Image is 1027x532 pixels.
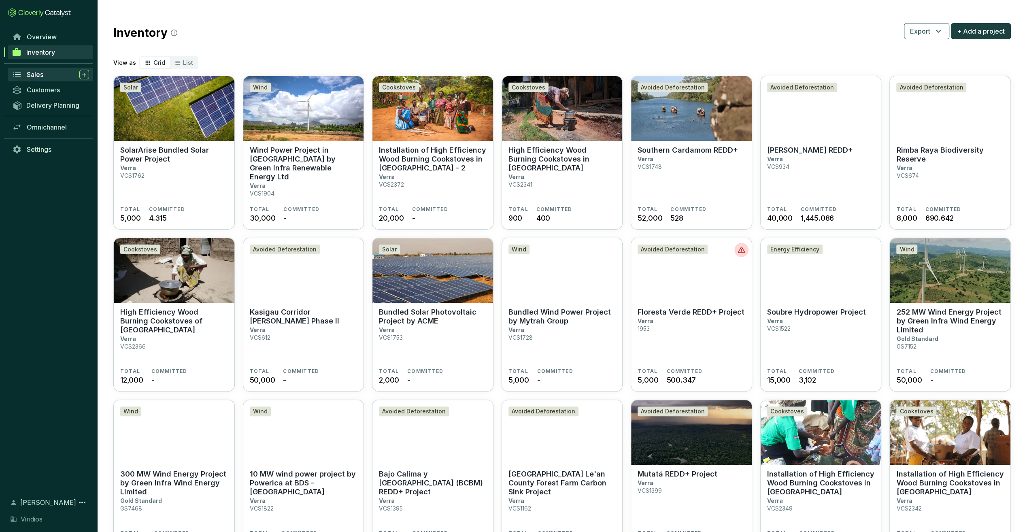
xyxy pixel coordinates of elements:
[638,308,744,317] p: Floresta Verde REDD+ Project
[638,317,653,324] p: Verra
[120,308,228,334] p: High Efficiency Wood Burning Cookstoves of [GEOGRAPHIC_DATA]
[243,76,364,230] a: Wind Power Project in Tamil Nadu by Green Infra Renewable Energy LtdWindWind Power Project in [GE...
[243,238,364,303] img: Kasigau Corridor REDD Phase II
[20,498,76,507] span: [PERSON_NAME]
[508,146,616,172] p: High Efficiency Wood Burning Cookstoves in [GEOGRAPHIC_DATA]
[638,163,662,170] p: VCS1748
[638,479,653,486] p: Verra
[26,48,55,56] span: Inventory
[666,375,696,385] span: 500.347
[379,406,449,416] div: Avoided Deforestation
[113,76,235,230] a: SolarArise Bundled Solar Power ProjectSolarSolarArise Bundled Solar Power ProjectVerraVCS1762TOTA...
[537,368,573,375] span: COMMITTED
[896,368,916,375] span: TOTAL
[638,325,650,332] p: 1953
[502,238,623,392] a: Bundled Wind Power Project by Mytrah GroupWindBundled Wind Power Project by Mytrah GroupVerraVCS1...
[508,245,529,254] div: Wind
[183,59,193,66] span: List
[767,206,787,213] span: TOTAL
[120,172,145,179] p: VCS1762
[896,343,916,350] p: GS7152
[896,245,917,254] div: Wind
[638,470,717,479] p: Mutatá REDD+ Project
[250,206,270,213] span: TOTAL
[638,368,657,375] span: TOTAL
[27,86,60,94] span: Customers
[889,76,1011,230] a: Rimba Raya Biodiversity ReserveAvoided DeforestationRimba Raya Biodiversity ReserveVerraVCS674TOT...
[250,497,266,504] p: Verra
[638,146,738,155] p: Southern Cardamom REDD+
[767,406,807,416] div: Cookstoves
[250,470,357,496] p: 10 MW wind power project by Powerica at BDS - [GEOGRAPHIC_DATA]
[767,375,791,385] span: 15,000
[508,375,529,385] span: 5,000
[508,470,616,496] p: [GEOGRAPHIC_DATA] Le'an County Forest Farm Carbon Sink Project
[8,143,93,156] a: Settings
[930,375,933,385] span: -
[631,76,752,141] img: Southern Cardamom REDD+
[767,317,783,324] p: Verra
[767,308,866,317] p: Soubre Hydropower Project
[379,146,487,172] p: Installation of High Efficiency Wood Burning Cookstoves in [GEOGRAPHIC_DATA] - 2
[250,182,266,189] p: Verra
[890,76,1010,141] img: Rimba Raya Biodiversity Reserve
[114,400,234,465] img: 300 MW Wind Energy Project by Green Infra Wind Energy Limited
[250,308,357,326] p: Kasigau Corridor [PERSON_NAME] Phase II
[120,368,140,375] span: TOTAL
[638,83,708,92] div: Avoided Deforestation
[379,334,403,341] p: VCS1753
[379,173,395,180] p: Verra
[896,335,938,342] p: Gold Standard
[502,76,623,230] a: High Efficiency Wood Burning Cookstoves in ZimbabweCookstovesHigh Efficiency Wood Burning Cooksto...
[139,56,198,69] div: segmented control
[283,368,319,375] span: COMMITTED
[379,213,404,223] span: 20,000
[799,368,835,375] span: COMMITTED
[250,368,270,375] span: TOTAL
[536,213,550,223] span: 400
[412,206,448,213] span: COMMITTED
[243,238,364,392] a: Kasigau Corridor REDD Phase IIAvoided DeforestationKasigau Corridor [PERSON_NAME] Phase IIVerraVC...
[638,406,708,416] div: Avoided Deforestation
[379,375,399,385] span: 2,000
[379,83,419,92] div: Cookstoves
[21,514,43,524] span: Viridios
[896,206,916,213] span: TOTAL
[27,70,43,79] span: Sales
[930,368,966,375] span: COMMITTED
[120,343,146,350] p: VCS2366
[407,375,410,385] span: -
[379,245,400,254] div: Solar
[502,400,623,465] img: Jiangxi Province Le'an County Forest Farm Carbon Sink Project
[896,83,966,92] div: Avoided Deforestation
[957,26,1005,36] span: + Add a project
[508,173,524,180] p: Verra
[925,213,953,223] span: 690.642
[896,213,917,223] span: 8,000
[670,206,706,213] span: COMMITTED
[896,164,912,171] p: Verra
[250,83,271,92] div: Wind
[120,406,141,416] div: Wind
[508,497,524,504] p: Verra
[8,98,93,112] a: Delivery Planning
[113,238,235,392] a: High Efficiency Wood Burning Cookstoves of TanzaniaCookstovesHigh Efficiency Wood Burning Cooksto...
[910,26,930,36] span: Export
[379,368,399,375] span: TOTAL
[120,245,160,254] div: Cookstoves
[412,213,415,223] span: -
[283,206,319,213] span: COMMITTED
[151,375,155,385] span: -
[767,83,837,92] div: Avoided Deforestation
[767,155,783,162] p: Verra
[379,505,403,512] p: VCS1395
[120,213,141,223] span: 5,000
[536,206,572,213] span: COMMITTED
[638,487,662,494] p: VCS1399
[8,30,93,44] a: Overview
[896,146,1004,164] p: Rimba Raya Biodiversity Reserve
[508,406,578,416] div: Avoided Deforestation
[767,497,783,504] p: Verra
[508,181,532,188] p: VCS2341
[502,238,623,303] img: Bundled Wind Power Project by Mytrah Group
